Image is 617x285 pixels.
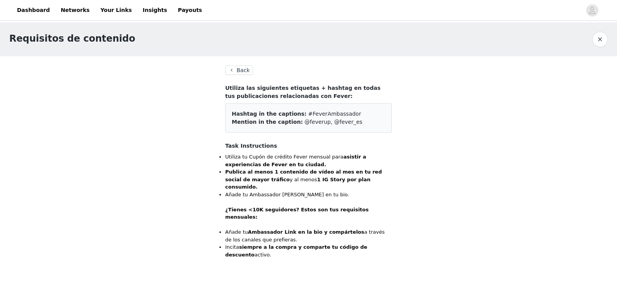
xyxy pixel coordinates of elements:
[12,2,54,19] a: Dashboard
[56,2,94,19] a: Networks
[305,119,362,125] span: @feverup, @fever_es
[248,229,364,235] strong: Ambassador Link en la bio y compártelos
[225,84,392,100] h4: Utiliza las siguientes etiquetas + hashtag en todas tus publicaciones relacionadas con Fever:
[308,111,361,117] span: #FeverAmbassador
[225,154,366,167] strong: asistir a experiencias de Fever en tu ciudad.
[588,4,596,17] div: avatar
[225,66,253,75] button: Back
[225,191,392,199] li: Añade tu Ambassador [PERSON_NAME] en tu bio.
[96,2,137,19] a: Your Links
[138,2,172,19] a: Insights
[225,207,369,220] strong: ¿Tienes <10K seguidores? Estos son tus requisitos mensuales:
[173,2,207,19] a: Payouts
[225,244,367,258] strong: siempre a la compra y comparte tu código de descuento
[225,153,392,168] li: Utiliza tu Cupón de crédito Fever mensual para
[225,168,392,191] li: y al menos
[225,228,392,243] li: Añade tu a través de los canales que prefieras.
[9,32,135,46] h1: Requisitos de contenido
[232,119,303,125] span: Mention in the caption:
[225,169,382,182] strong: Publica al menos 1 contenido de vídeo al mes en tu red social de mayor tráfico
[225,243,392,258] li: Incita activo.
[232,111,307,117] span: Hashtag in the captions:
[225,142,392,150] h4: Task Instructions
